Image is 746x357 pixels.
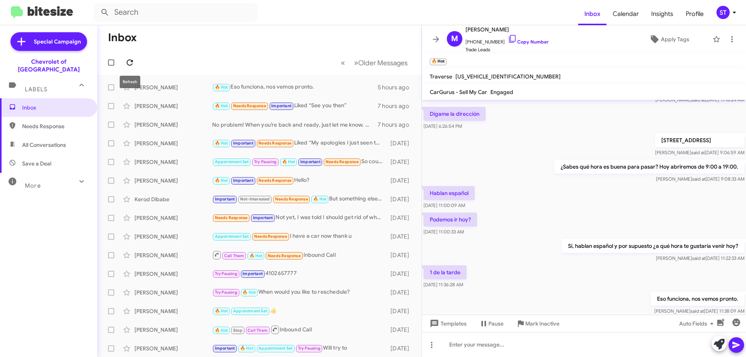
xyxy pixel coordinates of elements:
[378,121,415,129] div: 7 hours ago
[629,32,709,46] button: Apply Tags
[651,292,744,306] p: Eso funciona, nos vemos pronto.
[490,89,513,96] span: Engaged
[465,34,549,46] span: [PHONE_NUMBER]
[254,159,277,164] span: Try Pausing
[134,195,212,203] div: Kerod Dibabe
[387,326,415,334] div: [DATE]
[233,328,242,333] span: Stop
[10,32,87,51] a: Special Campaign
[215,103,228,108] span: 🔥 Hot
[349,55,412,71] button: Next
[134,307,212,315] div: [PERSON_NAME]
[212,325,387,334] div: Inbound Call
[424,229,464,235] span: [DATE] 11:00:33 AM
[233,103,266,108] span: Needs Response
[354,58,358,68] span: »
[387,251,415,259] div: [DATE]
[215,346,235,351] span: Important
[254,234,287,239] span: Needs Response
[661,32,689,46] span: Apply Tags
[22,104,88,111] span: Inbox
[473,317,510,331] button: Pause
[258,178,291,183] span: Needs Response
[607,3,645,25] a: Calendar
[710,6,737,19] button: ST
[430,89,487,96] span: CarGurus - Sell My Car
[25,182,41,189] span: More
[242,271,263,276] span: Important
[510,317,566,331] button: Mark Inactive
[134,158,212,166] div: [PERSON_NAME]
[134,121,212,129] div: [PERSON_NAME]
[655,150,744,155] span: [PERSON_NAME] [DATE] 9:06:59 AM
[258,141,291,146] span: Needs Response
[578,3,607,25] a: Inbox
[233,141,253,146] span: Important
[134,345,212,352] div: [PERSON_NAME]
[455,73,561,80] span: [US_VEHICLE_IDENTIFICATION_NUMBER]
[212,344,387,353] div: Will try to
[692,255,706,261] span: said at
[465,25,549,34] span: [PERSON_NAME]
[336,55,350,71] button: Previous
[212,250,387,260] div: Inbound Call
[508,39,549,45] a: Copy Number
[645,3,680,25] span: Insights
[428,317,467,331] span: Templates
[690,308,704,314] span: said at
[424,107,486,121] p: Dígame la dirección
[212,288,387,297] div: When would you like to reschedule?
[22,141,66,149] span: All Conversations
[253,215,273,220] span: Important
[134,102,212,110] div: [PERSON_NAME]
[215,85,228,90] span: 🔥 Hot
[326,159,359,164] span: Needs Response
[387,139,415,147] div: [DATE]
[282,159,295,164] span: 🔥 Hot
[387,345,415,352] div: [DATE]
[215,271,237,276] span: Try Pausing
[716,6,730,19] div: ST
[240,197,270,202] span: Not-Interested
[673,317,723,331] button: Auto Fields
[215,308,228,313] span: 🔥 Hot
[212,269,387,278] div: 4102657777
[378,84,415,91] div: 5 hours ago
[656,255,744,261] span: [PERSON_NAME] [DATE] 11:22:33 AM
[341,58,345,68] span: «
[378,102,415,110] div: 7 hours ago
[387,177,415,185] div: [DATE]
[424,212,477,226] p: Podemos ir hoy?
[488,317,504,331] span: Pause
[387,158,415,166] div: [DATE]
[258,346,293,351] span: Appointment Set
[134,251,212,259] div: [PERSON_NAME]
[134,289,212,296] div: [PERSON_NAME]
[249,253,263,258] span: 🔥 Hot
[424,282,463,287] span: [DATE] 11:36:28 AM
[424,186,475,200] p: Hablan español
[300,159,321,164] span: Important
[215,215,248,220] span: Needs Response
[430,73,452,80] span: Traverse
[679,317,716,331] span: Auto Fields
[34,38,81,45] span: Special Campaign
[313,197,326,202] span: 🔥 Hot
[212,157,387,166] div: So could you please come and get the truck 🙏
[215,328,228,333] span: 🔥 Hot
[430,58,446,65] small: 🔥 Hot
[212,121,378,129] div: No problem! When you’re back and ready, just let me know. We can schedule a time to discuss your ...
[134,84,212,91] div: [PERSON_NAME]
[387,289,415,296] div: [DATE]
[275,197,308,202] span: Needs Response
[451,33,458,45] span: M
[240,346,253,351] span: 🔥 Hot
[465,46,549,54] span: Trade Leads
[387,307,415,315] div: [DATE]
[134,139,212,147] div: [PERSON_NAME]
[212,213,387,222] div: Not yet, I was told I should get rid of what I have first
[422,317,473,331] button: Templates
[248,328,268,333] span: Call Them
[224,253,244,258] span: Call Them
[525,317,559,331] span: Mark Inactive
